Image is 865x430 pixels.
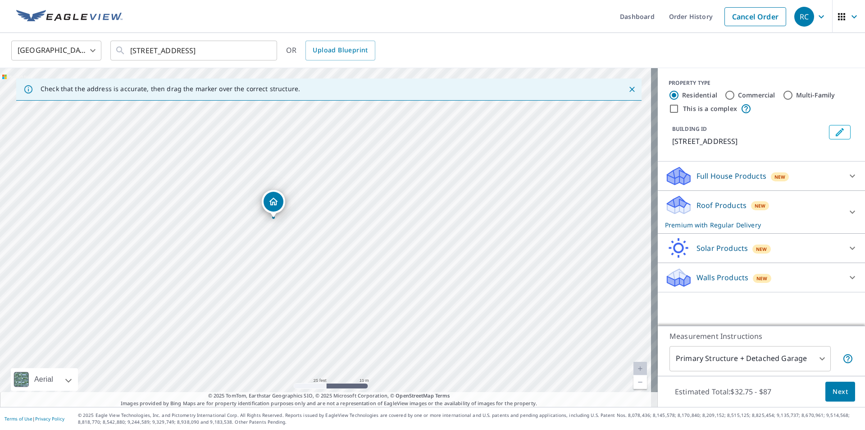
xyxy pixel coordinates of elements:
[208,392,450,400] span: © 2025 TomTom, Earthstar Geographics SIO, © 2025 Microsoft Corporation, ©
[626,83,638,95] button: Close
[842,353,853,364] span: Your report will include the primary structure and a detached garage if one exists.
[5,416,32,422] a: Terms of Use
[796,91,835,100] label: Multi-Family
[11,368,78,391] div: Aerial
[633,362,647,375] a: Current Level 20, Zoom In Disabled
[11,38,101,63] div: [GEOGRAPHIC_DATA]
[5,416,64,421] p: |
[794,7,814,27] div: RC
[665,220,842,230] p: Premium with Regular Delivery
[35,416,64,422] a: Privacy Policy
[669,331,853,342] p: Measurement Instructions
[724,7,786,26] a: Cancel Order
[396,392,433,399] a: OpenStreetMap
[833,386,848,398] span: Next
[435,392,450,399] a: Terms
[755,202,766,209] span: New
[825,382,855,402] button: Next
[697,272,748,283] p: Walls Products
[665,267,858,288] div: Walls ProductsNew
[130,38,259,63] input: Search by address or latitude-longitude
[756,245,767,253] span: New
[682,91,717,100] label: Residential
[672,125,707,133] p: BUILDING ID
[697,200,747,211] p: Roof Products
[669,346,831,371] div: Primary Structure + Detached Garage
[313,45,368,56] span: Upload Blueprint
[665,165,858,187] div: Full House ProductsNew
[683,104,737,113] label: This is a complex
[697,243,748,254] p: Solar Products
[78,412,860,425] p: © 2025 Eagle View Technologies, Inc. and Pictometry International Corp. All Rights Reserved. Repo...
[633,375,647,389] a: Current Level 20, Zoom Out
[262,190,285,218] div: Dropped pin, building 1, Residential property, 2294 Oneida Crescent Mississauga, ON L5C 1V6
[16,10,123,23] img: EV Logo
[668,382,778,402] p: Estimated Total: $32.75 - $87
[41,85,300,93] p: Check that the address is accurate, then drag the marker over the correct structure.
[829,125,851,139] button: Edit building 1
[669,79,854,87] div: PROPERTY TYPE
[305,41,375,60] a: Upload Blueprint
[665,194,858,230] div: Roof ProductsNewPremium with Regular Delivery
[697,171,766,181] p: Full House Products
[756,275,768,282] span: New
[774,173,786,180] span: New
[738,91,775,100] label: Commercial
[32,368,56,391] div: Aerial
[672,136,825,147] p: [STREET_ADDRESS]
[665,237,858,259] div: Solar ProductsNew
[286,41,375,60] div: OR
